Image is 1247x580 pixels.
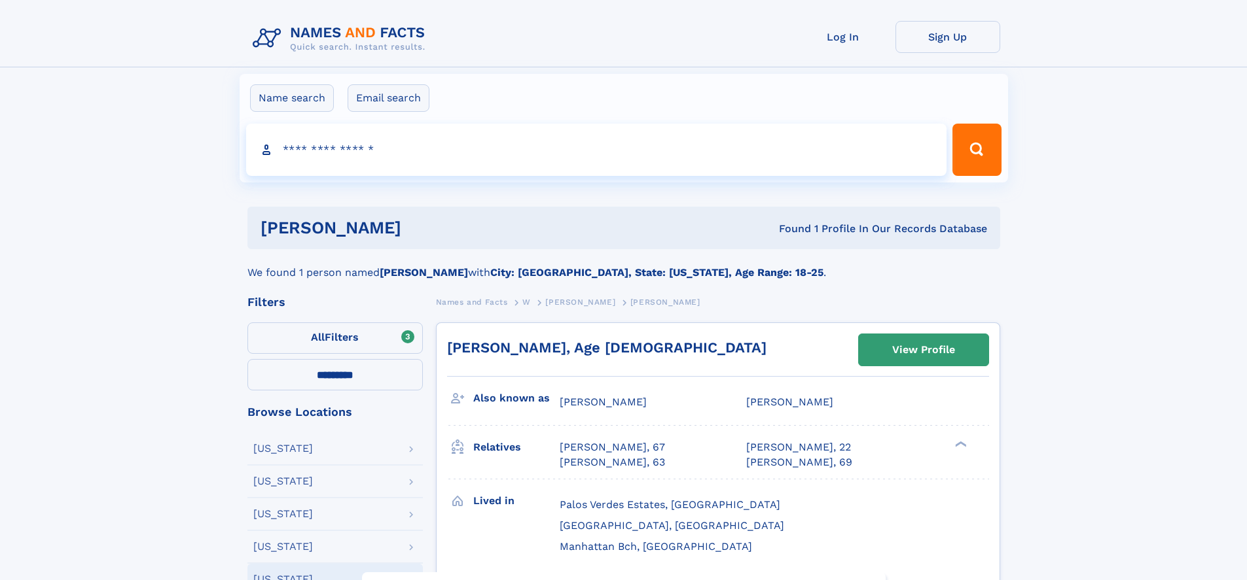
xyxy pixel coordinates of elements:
div: We found 1 person named with . [247,249,1000,281]
h3: Lived in [473,490,560,512]
div: ❯ [952,440,967,449]
b: [PERSON_NAME] [380,266,468,279]
div: [US_STATE] [253,443,313,454]
div: Found 1 Profile In Our Records Database [590,222,987,236]
b: City: [GEOGRAPHIC_DATA], State: [US_STATE], Age Range: 18-25 [490,266,823,279]
a: [PERSON_NAME], 67 [560,440,665,454]
a: Names and Facts [436,294,508,310]
div: View Profile [892,335,955,365]
a: [PERSON_NAME] [545,294,615,310]
span: Palos Verdes Estates, [GEOGRAPHIC_DATA] [560,498,780,511]
label: Email search [348,84,429,112]
div: [US_STATE] [253,541,313,552]
div: [US_STATE] [253,509,313,519]
label: Name search [250,84,334,112]
div: Browse Locations [247,406,423,418]
img: Logo Names and Facts [247,21,436,56]
h3: Relatives [473,436,560,458]
a: [PERSON_NAME], 22 [746,440,851,454]
span: [PERSON_NAME] [630,298,700,307]
div: [US_STATE] [253,476,313,486]
h3: Also known as [473,387,560,409]
span: [PERSON_NAME] [545,298,615,307]
a: W [522,294,531,310]
a: [PERSON_NAME], Age [DEMOGRAPHIC_DATA] [447,339,767,356]
button: Search Button [952,124,1001,176]
span: Manhattan Bch, [GEOGRAPHIC_DATA] [560,540,752,553]
label: Filters [247,322,423,354]
span: [PERSON_NAME] [560,396,647,408]
h1: [PERSON_NAME] [261,220,590,236]
span: All [311,331,325,343]
span: W [522,298,531,307]
a: View Profile [859,334,988,366]
a: [PERSON_NAME], 63 [560,455,665,469]
span: [GEOGRAPHIC_DATA], [GEOGRAPHIC_DATA] [560,519,784,532]
span: [PERSON_NAME] [746,396,833,408]
input: search input [246,124,947,176]
a: [PERSON_NAME], 69 [746,455,852,469]
div: Filters [247,296,423,308]
a: Log In [791,21,895,53]
a: Sign Up [895,21,1000,53]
